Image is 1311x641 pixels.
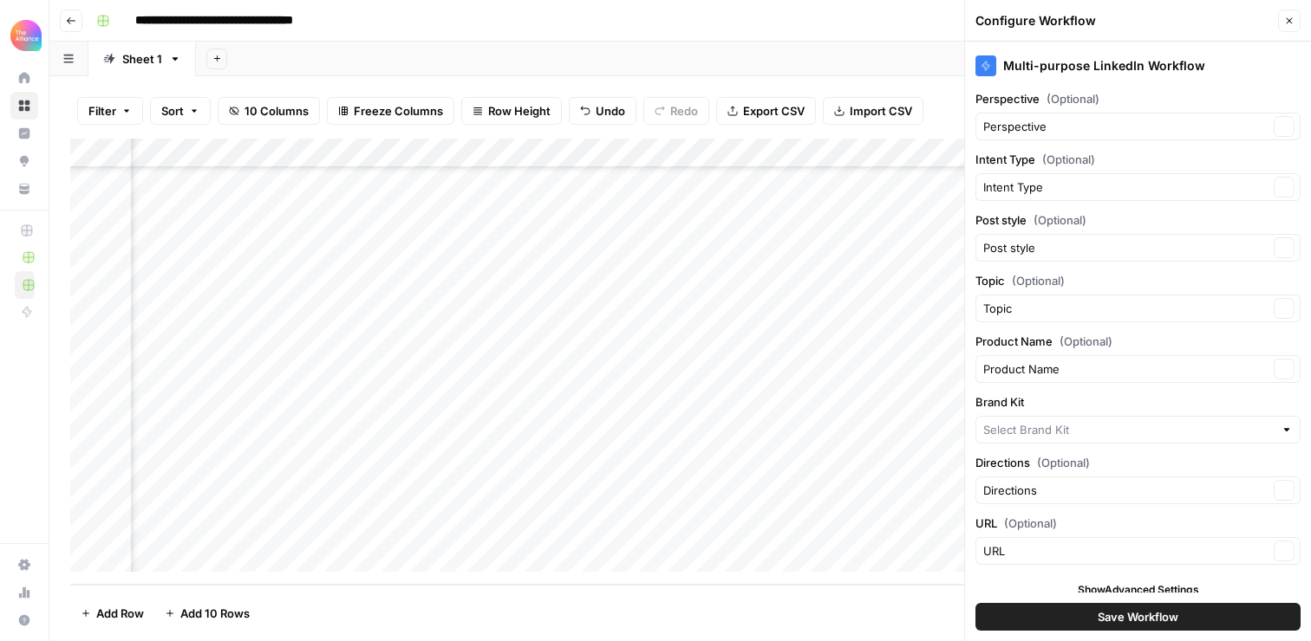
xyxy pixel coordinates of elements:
[354,102,443,120] span: Freeze Columns
[596,102,625,120] span: Undo
[154,599,260,627] button: Add 10 Rows
[88,102,116,120] span: Filter
[10,147,38,175] a: Opportunities
[975,55,1301,76] div: Multi-purpose LinkedIn Workflow
[1012,272,1065,289] span: (Optional)
[975,603,1301,631] button: Save Workflow
[96,605,144,622] span: Add Row
[10,606,38,634] button: Help + Support
[1060,333,1112,350] span: (Optional)
[983,118,1269,135] input: Perspective
[150,97,211,125] button: Sort
[743,102,805,120] span: Export CSV
[983,421,1274,438] input: Select Brand Kit
[975,393,1301,411] label: Brand Kit
[975,90,1301,107] label: Perspective
[10,92,38,120] a: Browse
[70,599,154,627] button: Add Row
[983,239,1269,256] input: Post style
[88,42,196,76] a: Sheet 1
[1037,454,1090,471] span: (Optional)
[10,14,38,57] button: Workspace: Alliance
[983,360,1269,378] input: Product Name
[10,20,42,51] img: Alliance Logo
[983,300,1269,317] input: Topic
[823,97,923,125] button: Import CSV
[461,97,562,125] button: Row Height
[180,605,250,622] span: Add 10 Rows
[10,120,38,147] a: Insights
[975,211,1301,229] label: Post style
[975,333,1301,350] label: Product Name
[569,97,636,125] button: Undo
[670,102,698,120] span: Redo
[122,50,162,68] div: Sheet 1
[161,102,184,120] span: Sort
[1078,582,1199,598] span: Show Advanced Settings
[975,454,1301,471] label: Directions
[975,515,1301,532] label: URL
[983,542,1269,560] input: URL
[10,579,38,606] a: Usage
[716,97,816,125] button: Export CSV
[10,64,38,92] a: Home
[983,178,1269,196] input: Intent Type
[643,97,709,125] button: Redo
[10,551,38,579] a: Settings
[218,97,320,125] button: 10 Columns
[488,102,551,120] span: Row Height
[327,97,454,125] button: Freeze Columns
[850,102,912,120] span: Import CSV
[975,272,1301,289] label: Topic
[77,97,143,125] button: Filter
[1042,151,1095,168] span: (Optional)
[975,151,1301,168] label: Intent Type
[983,482,1269,499] input: Directions
[1098,608,1178,625] span: Save Workflow
[245,102,309,120] span: 10 Columns
[1034,211,1086,229] span: (Optional)
[10,175,38,203] a: Your Data
[1047,90,1099,107] span: (Optional)
[1004,515,1057,532] span: (Optional)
